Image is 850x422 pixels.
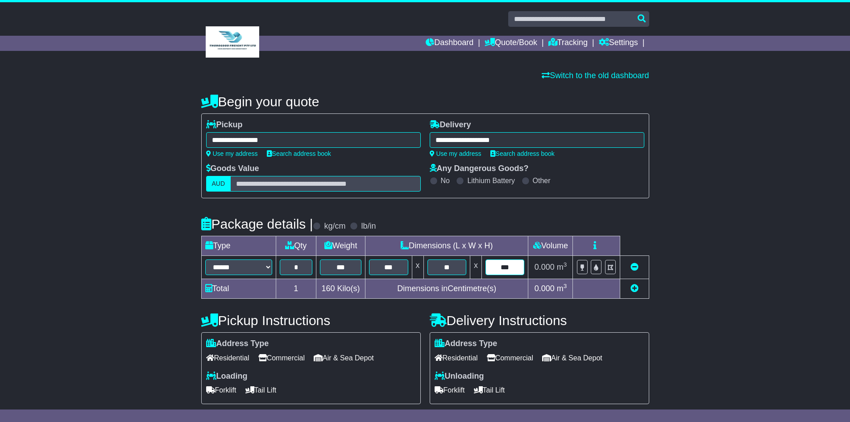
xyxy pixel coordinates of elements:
[322,284,335,293] span: 160
[485,36,537,51] a: Quote/Book
[528,236,573,256] td: Volume
[201,279,276,299] td: Total
[542,71,649,80] a: Switch to the old dashboard
[361,221,376,231] label: lb/in
[276,236,316,256] td: Qty
[206,339,269,349] label: Address Type
[535,263,555,272] span: 0.000
[430,120,471,130] label: Delivery
[535,284,555,293] span: 0.000
[630,284,639,293] a: Add new item
[267,150,331,157] a: Search address book
[206,164,259,174] label: Goods Value
[206,351,249,365] span: Residential
[548,36,588,51] a: Tracking
[430,150,481,157] a: Use my address
[564,261,567,268] sup: 3
[533,176,551,185] label: Other
[426,36,473,51] a: Dashboard
[430,164,529,174] label: Any Dangerous Goods?
[435,351,478,365] span: Residential
[435,372,484,381] label: Unloading
[490,150,555,157] a: Search address book
[316,236,365,256] td: Weight
[557,263,567,272] span: m
[206,120,243,130] label: Pickup
[245,383,277,397] span: Tail Lift
[557,284,567,293] span: m
[206,383,236,397] span: Forklift
[430,313,649,328] h4: Delivery Instructions
[206,372,248,381] label: Loading
[365,279,528,299] td: Dimensions in Centimetre(s)
[201,217,313,231] h4: Package details |
[324,221,345,231] label: kg/cm
[365,236,528,256] td: Dimensions (L x W x H)
[201,94,649,109] h4: Begin your quote
[630,263,639,272] a: Remove this item
[201,236,276,256] td: Type
[470,256,481,279] td: x
[206,150,258,157] a: Use my address
[474,383,505,397] span: Tail Lift
[435,383,465,397] span: Forklift
[441,176,450,185] label: No
[542,351,602,365] span: Air & Sea Depot
[564,283,567,289] sup: 3
[467,176,515,185] label: Lithium Battery
[599,36,638,51] a: Settings
[314,351,374,365] span: Air & Sea Depot
[206,176,231,192] label: AUD
[316,279,365,299] td: Kilo(s)
[258,351,305,365] span: Commercial
[435,339,498,349] label: Address Type
[201,313,421,328] h4: Pickup Instructions
[487,351,533,365] span: Commercial
[276,279,316,299] td: 1
[412,256,423,279] td: x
